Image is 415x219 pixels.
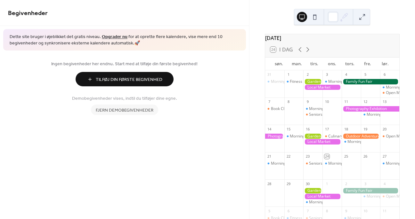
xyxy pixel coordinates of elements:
[361,194,380,199] div: Morning Yoga Bliss
[347,139,382,145] div: Morning Yoga Bliss
[286,99,291,104] div: 8
[72,95,177,102] span: Demobegivenheder vises, indtil du tilføjer dine egne.
[323,58,341,70] div: ons.
[380,194,399,199] div: Open Mic Night
[271,161,305,166] div: Morning Yoga Bliss
[305,127,310,131] div: 16
[382,154,387,159] div: 27
[271,79,305,84] div: Morning Yoga Bliss
[290,134,324,139] div: Morning Yoga Bliss
[363,99,368,104] div: 12
[382,208,387,213] div: 11
[342,79,399,84] div: Family Fun Fair
[342,134,380,139] div: Outdoor Adventure Day
[265,34,399,42] div: [DATE]
[286,127,291,131] div: 15
[344,72,348,77] div: 4
[303,106,322,112] div: Morning Yoga Bliss
[286,181,291,186] div: 29
[303,139,342,145] div: Local Market
[324,208,329,213] div: 8
[342,106,399,112] div: Photography Exhibition
[303,112,322,117] div: Seniors' Social Tea
[363,154,368,159] div: 26
[303,85,342,90] div: Local Market
[342,139,361,145] div: Morning Yoga Bliss
[270,58,288,70] div: søn.
[322,134,342,139] div: Culinary Cooking Class
[344,99,348,104] div: 11
[96,76,162,83] span: Tilføj Din Første Begivenhed
[367,112,401,117] div: Morning Yoga Bliss
[377,58,394,70] div: lør.
[303,134,322,139] div: Gardening Workshop
[380,85,399,90] div: Morning Yoga Bliss
[382,72,387,77] div: 6
[309,199,343,205] div: Morning Yoga Bliss
[290,79,321,84] div: Fitness Bootcamp
[267,154,272,159] div: 21
[363,181,368,186] div: 3
[303,199,322,205] div: Morning Yoga Bliss
[284,134,304,139] div: Morning Yoga Bliss
[267,181,272,186] div: 28
[380,90,399,96] div: Open Mic Night
[102,33,127,41] a: Opgrader nu
[380,161,399,166] div: Morning Yoga Bliss
[303,79,322,84] div: Gardening Workshop
[8,72,241,86] a: Tilføj Din Første Begivenhed
[305,58,323,70] div: tirs.
[322,79,342,84] div: Morning Yoga Bliss
[305,154,310,159] div: 23
[359,58,376,70] div: fre.
[380,134,399,139] div: Open Mic Night
[267,99,272,104] div: 7
[286,208,291,213] div: 6
[8,7,48,20] span: Begivenheder
[328,79,362,84] div: Morning Yoga Bliss
[363,72,368,77] div: 5
[324,99,329,104] div: 10
[328,161,362,166] div: Morning Yoga Bliss
[341,58,359,70] div: tors.
[286,154,291,159] div: 22
[344,127,348,131] div: 18
[309,112,343,117] div: Seniors' Social Tea
[328,134,369,139] div: Culinary Cooking Class
[303,188,322,193] div: Gardening Workshop
[344,181,348,186] div: 2
[363,127,368,131] div: 19
[305,208,310,213] div: 7
[344,208,348,213] div: 9
[265,161,284,166] div: Morning Yoga Bliss
[76,72,174,86] button: Tilføj Din Første Begivenhed
[309,106,343,112] div: Morning Yoga Bliss
[324,127,329,131] div: 17
[286,72,291,77] div: 1
[386,134,413,139] div: Open Mic Night
[303,194,342,199] div: Local Market
[267,127,272,131] div: 14
[344,154,348,159] div: 25
[288,58,305,70] div: man.
[267,72,272,77] div: 31
[324,154,329,159] div: 24
[342,188,399,193] div: Family Fun Fair
[271,106,308,112] div: Book Club Gathering
[386,194,413,199] div: Open Mic Night
[10,34,240,46] span: Dette site bruger i øjeblikket det gratis niveau. for at oprette flere kalendere, vise mere end 1...
[96,107,153,114] span: Fjern demobegivenheder
[284,79,304,84] div: Fitness Bootcamp
[367,194,401,199] div: Morning Yoga Bliss
[386,90,413,96] div: Open Mic Night
[324,181,329,186] div: 1
[382,99,387,104] div: 13
[265,106,284,112] div: Book Club Gathering
[305,181,310,186] div: 30
[322,161,342,166] div: Morning Yoga Bliss
[305,99,310,104] div: 9
[363,208,368,213] div: 10
[8,61,241,67] span: Ingen begivenheder her endnu. Start med at tilføje din første begivenhed!
[265,134,284,139] div: Photography Exhibition
[265,79,284,84] div: Morning Yoga Bliss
